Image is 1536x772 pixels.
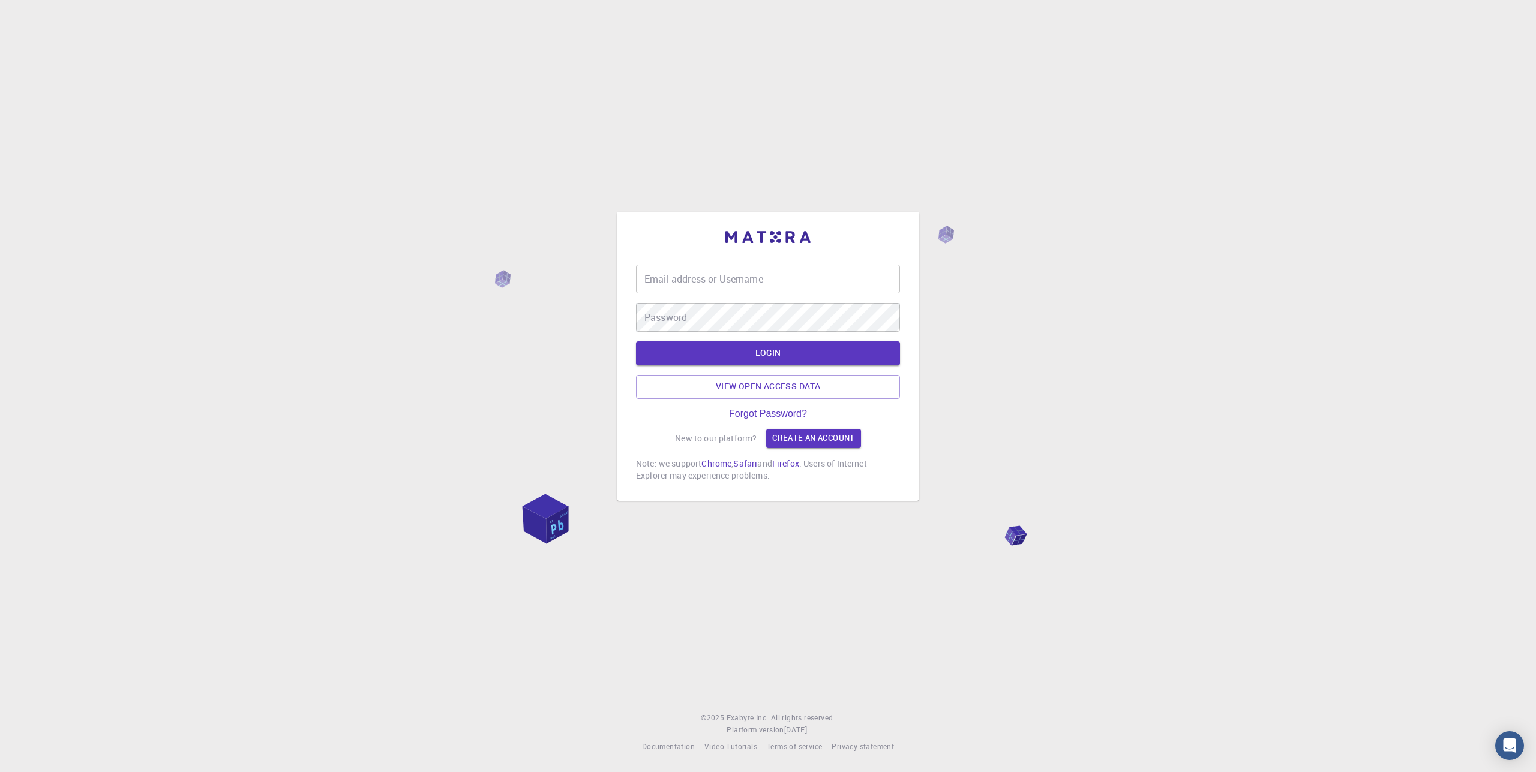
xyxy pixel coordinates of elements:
[642,741,695,751] span: Documentation
[784,725,809,734] span: [DATE] .
[701,458,731,469] a: Chrome
[733,458,757,469] a: Safari
[701,712,726,724] span: © 2025
[772,458,799,469] a: Firefox
[727,713,769,722] span: Exabyte Inc.
[767,741,822,751] span: Terms of service
[766,429,860,448] a: Create an account
[636,458,900,482] p: Note: we support , and . Users of Internet Explorer may experience problems.
[704,741,757,751] span: Video Tutorials
[636,375,900,399] a: View open access data
[784,724,809,736] a: [DATE].
[1495,731,1524,760] div: Open Intercom Messenger
[832,741,894,751] span: Privacy statement
[636,341,900,365] button: LOGIN
[704,741,757,753] a: Video Tutorials
[727,724,784,736] span: Platform version
[771,712,835,724] span: All rights reserved.
[642,741,695,753] a: Documentation
[675,432,757,444] p: New to our platform?
[832,741,894,753] a: Privacy statement
[727,712,769,724] a: Exabyte Inc.
[729,408,807,419] a: Forgot Password?
[767,741,822,753] a: Terms of service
